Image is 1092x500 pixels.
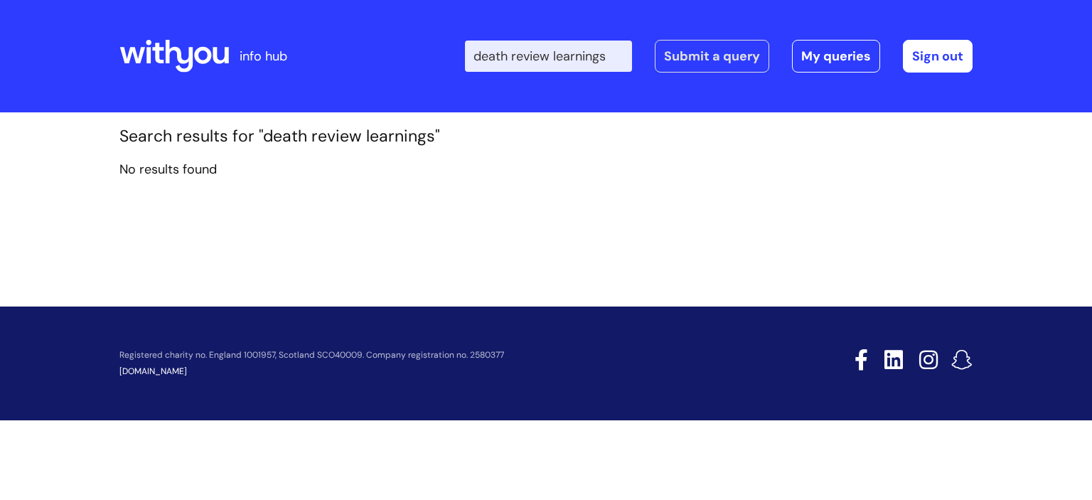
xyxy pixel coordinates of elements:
[903,40,973,73] a: Sign out
[240,45,287,68] p: info hub
[119,351,754,360] p: Registered charity no. England 1001957, Scotland SCO40009. Company registration no. 2580377
[465,40,973,73] div: | -
[119,127,973,147] h1: Search results for "death review learnings"
[119,158,973,181] p: No results found
[792,40,880,73] a: My queries
[465,41,632,72] input: Search
[655,40,769,73] a: Submit a query
[119,366,187,377] a: [DOMAIN_NAME]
